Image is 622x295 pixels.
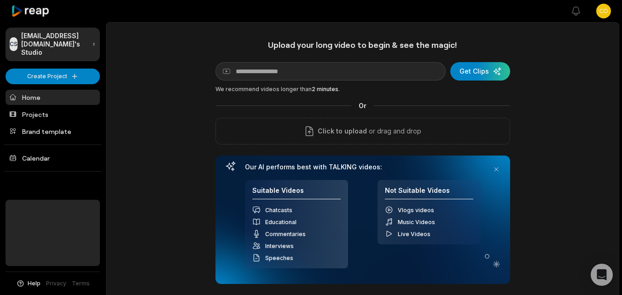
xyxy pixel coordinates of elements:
[6,124,100,139] a: Brand template
[72,279,90,288] a: Terms
[398,231,430,237] span: Live Videos
[215,40,510,50] h1: Upload your long video to begin & see the magic!
[265,219,296,226] span: Educational
[21,32,88,57] p: [EMAIL_ADDRESS][DOMAIN_NAME]'s Studio
[46,279,66,288] a: Privacy
[351,101,374,110] span: Or
[450,62,510,81] button: Get Clips
[6,90,100,105] a: Home
[10,37,17,51] div: CS
[6,107,100,122] a: Projects
[6,69,100,84] button: Create Project
[215,85,510,93] div: We recommend videos longer than .
[245,163,481,171] h3: Our AI performs best with TALKING videos:
[16,279,41,288] button: Help
[252,186,341,200] h4: Suitable Videos
[318,126,367,137] span: Click to upload
[265,207,292,214] span: Chatcasts
[265,243,294,249] span: Interviews
[265,231,306,237] span: Commentaries
[312,86,338,93] span: 2 minutes
[398,219,435,226] span: Music Videos
[385,186,473,200] h4: Not Suitable Videos
[367,126,421,137] p: or drag and drop
[265,255,293,261] span: Speeches
[6,150,100,166] a: Calendar
[398,207,434,214] span: Vlogs videos
[28,279,41,288] span: Help
[591,264,613,286] div: Open Intercom Messenger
